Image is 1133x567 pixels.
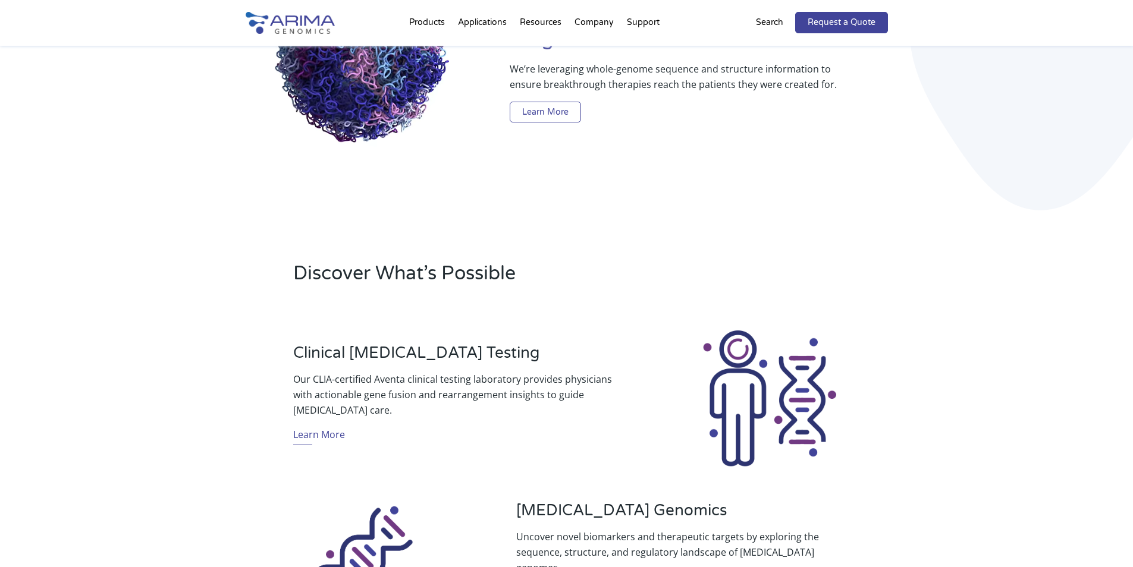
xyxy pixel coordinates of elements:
img: Clinical Testing Icon [699,328,840,470]
h2: Discover What’s Possible [293,260,718,296]
img: Arima-Genomics-logo [246,12,335,34]
h3: [MEDICAL_DATA] Genomics [516,501,840,529]
a: Learn More [293,427,345,445]
h3: Clinical [MEDICAL_DATA] Testing [293,344,617,371]
p: We’re leveraging whole-genome sequence and structure information to ensure breakthrough therapies... [510,61,840,102]
p: Our CLIA-certified Aventa clinical testing laboratory provides physicians with actionable gene fu... [293,371,617,418]
a: Request a Quote [795,12,888,33]
p: Search [756,15,783,30]
a: Learn More [510,102,581,123]
iframe: Chat Widget [1074,510,1133,567]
